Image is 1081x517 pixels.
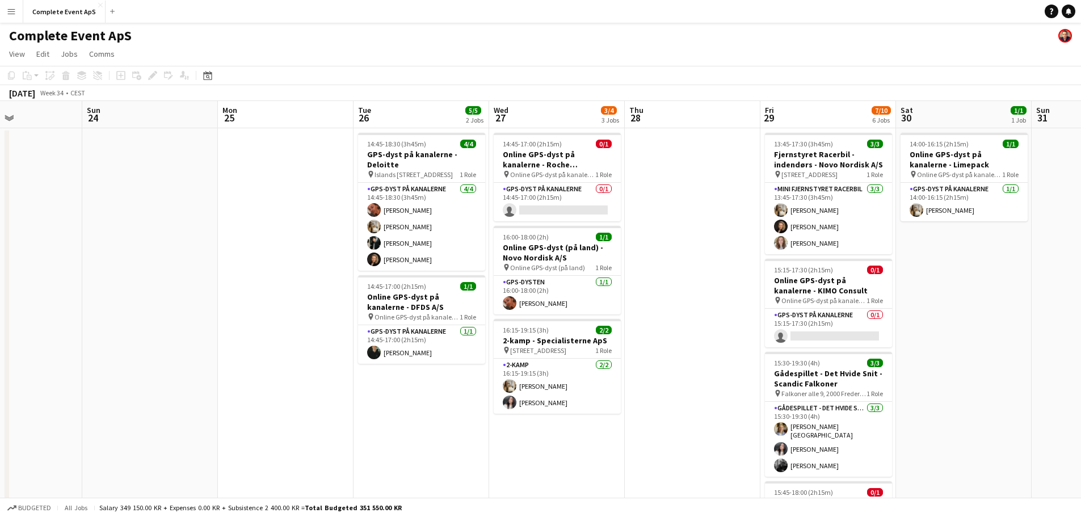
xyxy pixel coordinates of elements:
[70,89,85,97] div: CEST
[6,502,53,514] button: Budgeted
[37,89,66,97] span: Week 34
[18,504,51,512] span: Budgeted
[62,503,90,512] span: All jobs
[23,1,106,23] button: Complete Event ApS
[99,503,402,512] div: Salary 349 150.00 KR + Expenses 0.00 KR + Subsistence 2 400.00 KR =
[32,47,54,61] a: Edit
[56,47,82,61] a: Jobs
[305,503,402,512] span: Total Budgeted 351 550.00 KR
[5,47,30,61] a: View
[9,49,25,59] span: View
[9,87,35,99] div: [DATE]
[36,49,49,59] span: Edit
[61,49,78,59] span: Jobs
[85,47,119,61] a: Comms
[89,49,115,59] span: Comms
[1058,29,1072,43] app-user-avatar: Christian Brøckner
[9,27,132,44] h1: Complete Event ApS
